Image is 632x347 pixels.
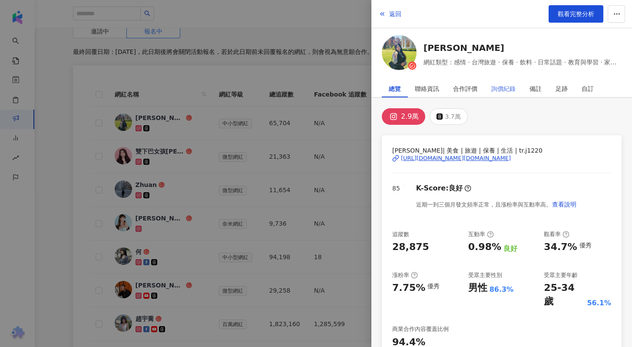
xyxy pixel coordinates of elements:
div: 86.3% [490,285,514,294]
div: 備註 [529,80,542,97]
div: 優秀 [427,281,440,291]
div: 3.7萬 [445,110,460,123]
span: 網紅類型：感情 · 台灣旅遊 · 保養 · 飲料 · 日常話題 · 教育與學習 · 家庭 · 美食 [424,57,622,67]
div: 56.1% [587,298,611,308]
span: [PERSON_NAME]| 美食 | 旅遊 | 保養 | 生活 | tr.j1220 [392,146,611,155]
div: 受眾主要年齡 [544,271,578,279]
div: 28,875 [392,240,429,254]
div: [URL][DOMAIN_NAME][DOMAIN_NAME] [401,154,511,162]
button: 3.7萬 [430,108,467,125]
div: 自訂 [582,80,594,97]
div: 總覽 [389,80,401,97]
div: 25-34 歲 [544,281,585,308]
div: 34.7% [544,240,577,254]
div: 2.9萬 [401,110,419,123]
a: 觀看完整分析 [549,5,603,23]
div: 觀看率 [544,230,569,238]
div: 合作評價 [453,80,477,97]
div: 追蹤數 [392,230,409,238]
div: 詢價紀錄 [491,80,516,97]
span: 返回 [389,10,401,17]
div: 漲粉率 [392,271,418,279]
div: 0.98% [468,240,501,254]
div: 7.75% [392,281,425,295]
span: 查看說明 [552,201,576,208]
button: 查看說明 [552,196,577,213]
div: 足跡 [556,80,568,97]
a: [PERSON_NAME] [424,42,622,54]
div: 良好 [503,244,517,254]
div: 85 [392,184,400,193]
span: 觀看完整分析 [558,10,594,17]
div: 優秀 [579,240,592,250]
div: 近期一到三個月發文頻率正常，且漲粉率與互動率高。 [416,196,577,213]
button: 2.9萬 [382,108,425,125]
div: 受眾主要性別 [468,271,502,279]
div: 商業合作內容覆蓋比例 [392,325,449,333]
button: 返回 [378,5,402,23]
img: KOL Avatar [382,35,417,70]
div: 男性 [468,281,487,295]
div: 良好 [449,184,463,193]
div: 聯絡資訊 [415,80,439,97]
div: 互動率 [468,230,494,238]
a: KOL Avatar [382,35,417,73]
a: [URL][DOMAIN_NAME][DOMAIN_NAME] [392,154,611,162]
div: K-Score : [416,184,471,193]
